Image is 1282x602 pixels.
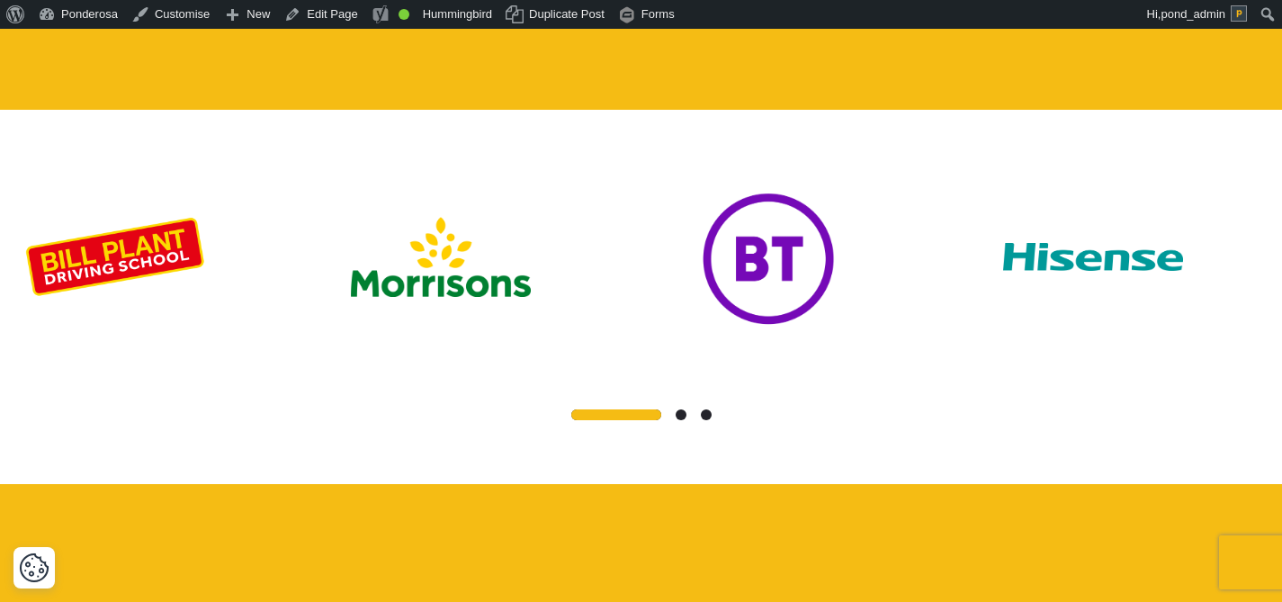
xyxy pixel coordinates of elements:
[19,553,49,583] button: Cookie Settings
[399,9,409,20] div: Good
[677,167,857,347] img: BT_Consumer-Logo.wine_-e1738769316426 (1)
[351,167,531,347] img: Morrisons
[1003,167,1183,347] img: Hisense.svg_
[25,167,205,347] img: Group 2828 (1)
[1161,7,1225,21] span: pond_admin
[19,553,49,583] img: Revisit consent button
